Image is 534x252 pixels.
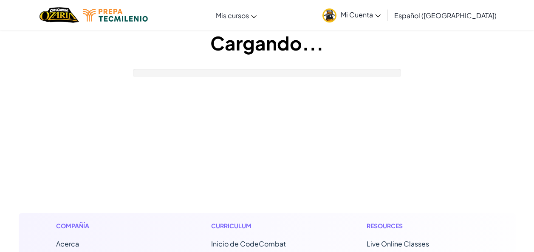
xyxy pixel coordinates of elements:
span: Mis cursos [216,11,249,20]
a: Español ([GEOGRAPHIC_DATA]) [390,4,501,27]
h1: Resources [367,221,478,230]
span: Mi Cuenta [341,10,381,19]
img: Tecmilenio logo [83,9,148,22]
h1: Compañía [56,221,168,230]
a: Ozaria by CodeCombat logo [40,6,79,24]
a: Mi Cuenta [318,2,385,28]
img: avatar [322,8,336,22]
span: Español ([GEOGRAPHIC_DATA]) [394,11,497,20]
a: Live Online Classes [367,239,429,248]
img: Home [40,6,79,24]
h1: Curriculum [211,221,323,230]
span: Inicio de CodeCombat [211,239,286,248]
a: Mis cursos [212,4,261,27]
a: Acerca [56,239,79,248]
